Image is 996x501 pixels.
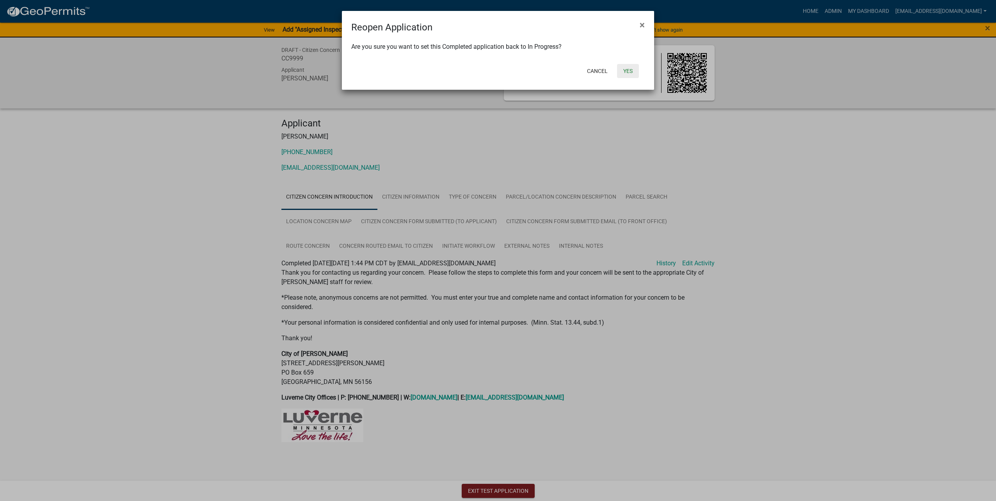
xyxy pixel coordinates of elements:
span: × [640,20,645,30]
button: Close [633,14,651,36]
button: Cancel [581,64,614,78]
h4: Reopen Application [351,20,432,34]
div: Are you sure you want to set this Completed application back to In Progress? [342,34,654,61]
button: Yes [617,64,639,78]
